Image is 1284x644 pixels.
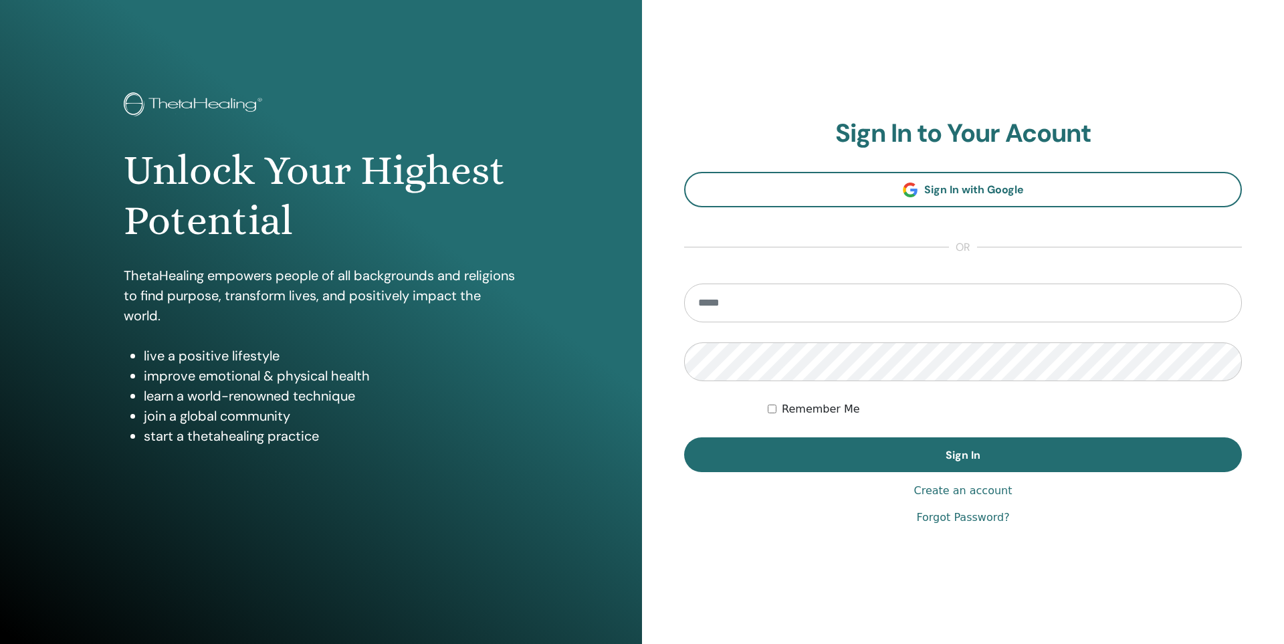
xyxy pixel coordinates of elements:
div: Keep me authenticated indefinitely or until I manually logout [768,401,1242,417]
p: ThetaHealing empowers people of all backgrounds and religions to find purpose, transform lives, a... [124,265,518,326]
h2: Sign In to Your Acount [684,118,1242,149]
span: Sign In [946,448,980,462]
li: start a thetahealing practice [144,426,518,446]
a: Forgot Password? [916,510,1009,526]
label: Remember Me [782,401,860,417]
h1: Unlock Your Highest Potential [124,146,518,245]
a: Sign In with Google [684,172,1242,207]
li: join a global community [144,406,518,426]
li: live a positive lifestyle [144,346,518,366]
span: or [949,239,977,255]
li: learn a world-renowned technique [144,386,518,406]
li: improve emotional & physical health [144,366,518,386]
a: Create an account [914,483,1012,499]
button: Sign In [684,437,1242,472]
span: Sign In with Google [924,183,1024,197]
